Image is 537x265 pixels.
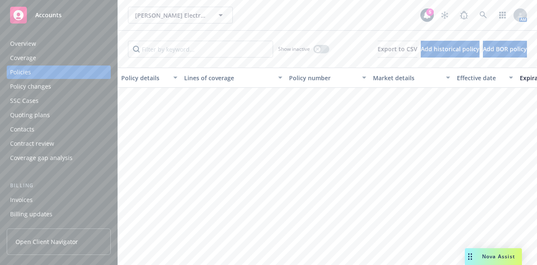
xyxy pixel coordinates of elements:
[7,151,111,165] a: Coverage gap analysis
[10,80,51,93] div: Policy changes
[10,51,36,65] div: Coverage
[475,7,492,24] a: Search
[457,73,504,82] div: Effective date
[378,45,417,53] span: Export to CSV
[7,3,111,27] a: Accounts
[10,207,52,221] div: Billing updates
[181,68,286,88] button: Lines of coverage
[454,68,516,88] button: Effective date
[483,41,527,58] button: Add BOR policy
[10,137,54,150] div: Contract review
[10,94,39,108] div: SSC Cases
[118,68,181,88] button: Policy details
[494,7,511,24] a: Switch app
[10,193,33,207] div: Invoices
[128,41,273,58] input: Filter by keyword...
[278,45,310,52] span: Show inactive
[465,248,475,265] div: Drag to move
[7,193,111,207] a: Invoices
[7,66,111,79] a: Policies
[10,108,50,122] div: Quoting plans
[456,7,472,24] a: Report a Bug
[7,51,111,65] a: Coverage
[35,12,62,18] span: Accounts
[10,66,31,79] div: Policies
[436,7,453,24] a: Stop snowing
[10,123,34,136] div: Contacts
[7,123,111,136] a: Contacts
[10,37,36,50] div: Overview
[184,73,273,82] div: Lines of coverage
[289,73,357,82] div: Policy number
[465,248,522,265] button: Nova Assist
[7,108,111,122] a: Quoting plans
[7,181,111,190] div: Billing
[370,68,454,88] button: Market details
[373,73,441,82] div: Market details
[378,41,417,58] button: Export to CSV
[135,11,208,20] span: [PERSON_NAME] Electronic Inc.
[426,8,434,16] div: 5
[7,80,111,93] a: Policy changes
[421,41,480,58] button: Add historical policy
[10,151,73,165] div: Coverage gap analysis
[421,45,480,53] span: Add historical policy
[286,68,370,88] button: Policy number
[7,94,111,108] a: SSC Cases
[7,207,111,221] a: Billing updates
[7,37,111,50] a: Overview
[482,253,515,260] span: Nova Assist
[121,73,168,82] div: Policy details
[16,237,78,246] span: Open Client Navigator
[483,45,527,53] span: Add BOR policy
[7,137,111,150] a: Contract review
[128,7,233,24] button: [PERSON_NAME] Electronic Inc.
